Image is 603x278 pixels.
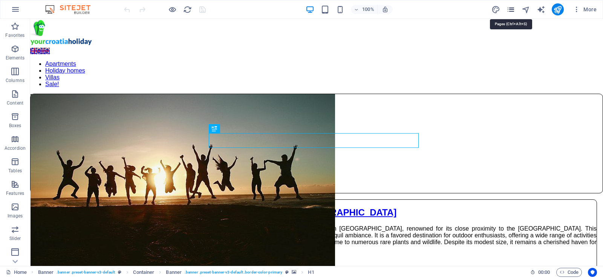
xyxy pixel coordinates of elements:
[522,5,531,14] button: navigator
[507,5,516,14] button: pages
[5,32,24,38] p: Favorites
[573,6,597,13] span: More
[588,268,597,277] button: Usercentrics
[491,5,500,14] button: design
[168,5,177,14] button: Click here to leave preview mode and continue editing
[285,270,289,274] i: This element is a customizable preset
[308,268,314,277] span: Click to select. Double-click to edit
[351,5,378,14] button: 100%
[6,55,25,61] p: Elements
[537,5,545,14] i: AI Writer
[560,268,579,277] span: Code
[0,75,349,251] div: 1/7
[6,190,24,196] p: Features
[7,100,23,106] p: Content
[185,268,282,277] span: . banner .preset-banner-v3-default .border-color-primary
[530,268,550,277] h6: Session time
[362,5,374,14] h6: 100%
[538,268,550,277] span: 00 00
[118,270,121,274] i: This element is a customizable preset
[382,6,389,13] i: On resize automatically adjust zoom level to fit chosen device.
[570,3,600,15] button: More
[9,235,21,242] p: Slider
[43,5,100,14] img: Editor Logo
[9,123,21,129] p: Boxes
[38,268,54,277] span: Click to select. Double-click to edit
[6,268,27,277] a: Click to cancel selection. Double-click to open Pages
[552,3,564,15] button: publish
[8,213,23,219] p: Images
[553,5,562,14] i: Publish
[537,5,546,14] button: text_generator
[166,268,182,277] span: Click to select. Double-click to edit
[5,145,26,151] p: Accordion
[292,270,296,274] i: This element contains a background
[133,268,154,277] span: Click to select. Double-click to edit
[57,268,115,277] span: . banner .preset-banner-v3-default
[522,5,530,14] i: Navigator
[543,269,545,275] span: :
[491,5,500,14] i: Design (Ctrl+Alt+Y)
[8,168,22,174] p: Tables
[556,268,582,277] button: Code
[183,5,192,14] i: Reload page
[6,77,24,84] p: Columns
[38,268,314,277] nav: breadcrumb
[183,5,192,14] button: reload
